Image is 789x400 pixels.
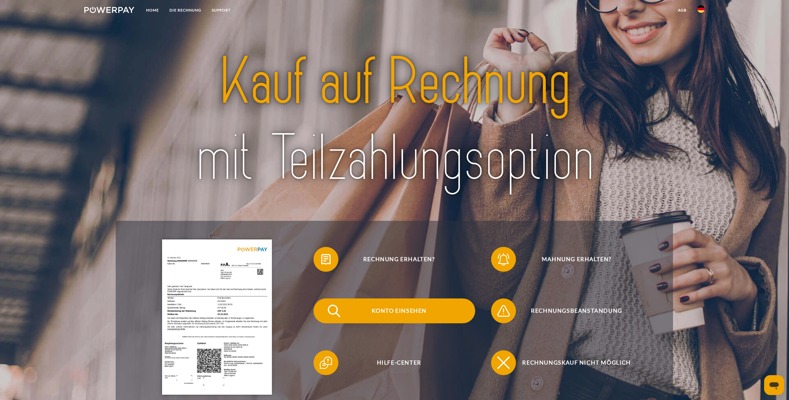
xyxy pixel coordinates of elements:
img: title-powerpay_de.svg [148,40,641,200]
span: Rechnungsbeanstandung [500,298,653,323]
img: qb_bell.svg [496,252,511,267]
img: logo-powerpay-white.svg [84,7,134,13]
a: DIE RECHNUNG [164,5,207,16]
img: qb_help.svg [318,355,334,370]
button: Mahnung erhalten? [491,247,653,272]
span: Mahnung erhalten? [500,247,653,272]
span: Konto einsehen [323,298,475,323]
a: agb [673,5,692,16]
a: Home [141,5,164,16]
span: Hilfe-Center [323,350,475,375]
img: de [697,5,705,13]
iframe: Schaltfläche zum Öffnen des Messaging-Fensters [764,375,784,395]
button: Rechnung erhalten? [313,247,475,272]
span: Rechnungskauf nicht möglich [500,350,653,375]
img: qb_bill.svg [318,252,334,267]
a: SUPPORT [207,5,236,16]
button: Rechnungsbeanstandung [491,298,653,323]
img: single_invoice_powerpay_de.jpg [162,239,272,395]
img: qb_close.svg [496,355,511,370]
span: Rechnung erhalten? [323,247,475,272]
button: Rechnungskauf nicht möglich [491,350,653,375]
button: Hilfe-Center [313,350,475,375]
button: Konto einsehen [313,298,475,323]
img: qb_warning.svg [496,303,511,319]
img: qb_search.svg [326,303,342,319]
